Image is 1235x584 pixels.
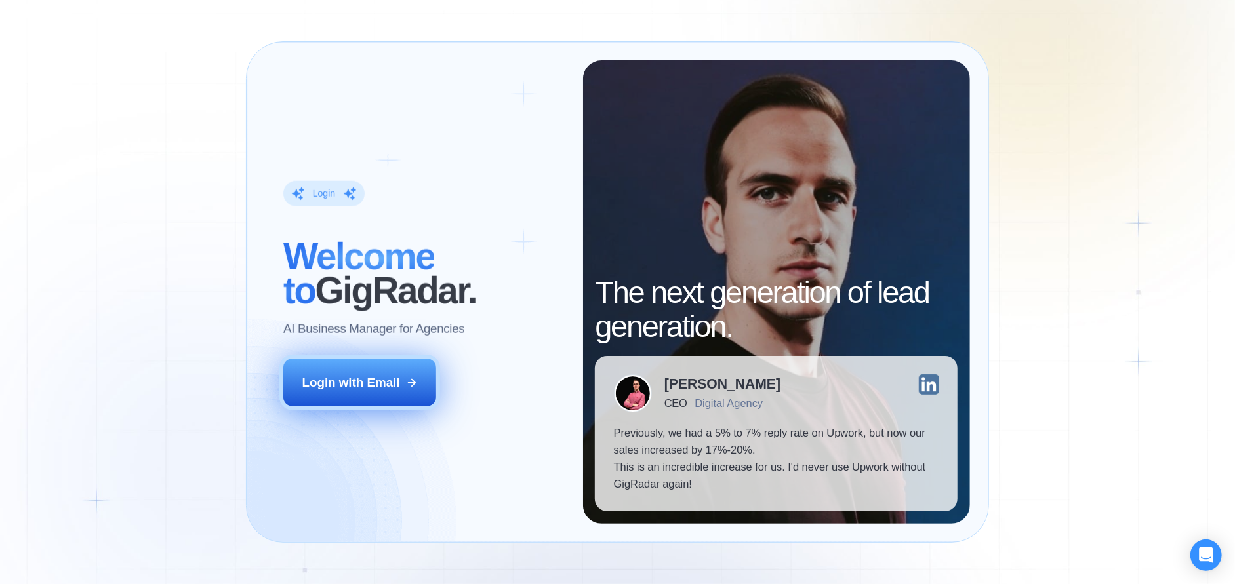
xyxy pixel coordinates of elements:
button: Login with Email [283,359,436,406]
h2: The next generation of lead generation. [595,275,958,343]
div: Login [313,187,335,200]
div: Open Intercom Messenger [1190,539,1222,571]
p: Previously, we had a 5% to 7% reply rate on Upwork, but now our sales increased by 17%-20%. This ... [614,425,939,493]
span: Welcome to [283,236,434,311]
h2: ‍ GigRadar. [283,240,564,308]
div: Digital Agency [695,397,763,410]
div: Login with Email [302,374,400,391]
div: CEO [664,397,687,410]
div: [PERSON_NAME] [664,377,780,391]
p: AI Business Manager for Agencies [283,320,464,337]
